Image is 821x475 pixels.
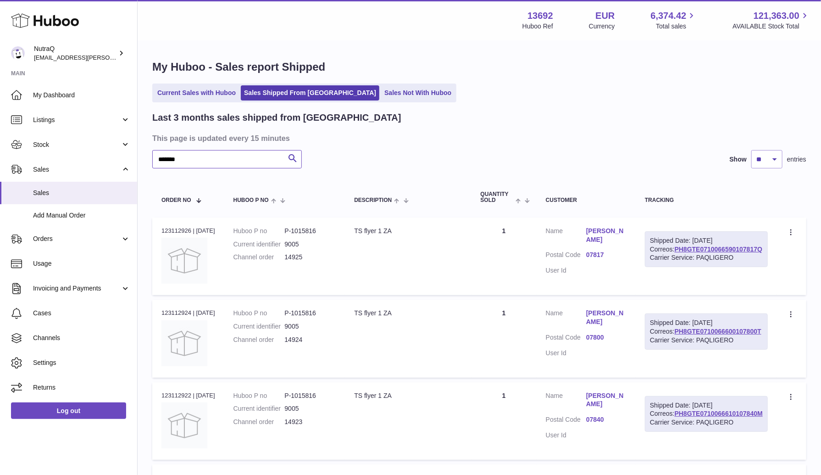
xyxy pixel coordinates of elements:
[787,155,806,164] span: entries
[284,240,336,249] dd: 9005
[284,309,336,318] dd: P-1015816
[650,253,763,262] div: Carrier Service: PAQLIGERO
[546,251,586,262] dt: Postal Code
[651,10,697,31] a: 6,374.42 Total sales
[546,197,627,203] div: Customer
[33,165,121,174] span: Sales
[650,401,763,410] div: Shipped Date: [DATE]
[11,402,126,419] a: Log out
[161,238,207,284] img: no-photo.jpg
[233,335,285,344] dt: Channel order
[546,227,586,246] dt: Name
[546,349,586,358] dt: User Id
[546,333,586,344] dt: Postal Code
[650,336,763,345] div: Carrier Service: PAQLIGERO
[233,240,285,249] dt: Current identifier
[233,322,285,331] dt: Current identifier
[481,191,513,203] span: Quantity Sold
[527,10,553,22] strong: 13692
[33,140,121,149] span: Stock
[472,218,537,295] td: 1
[161,197,191,203] span: Order No
[284,418,336,426] dd: 14923
[354,391,462,400] div: TS flyer 1 ZA
[33,116,121,124] span: Listings
[586,333,627,342] a: 07800
[284,253,336,262] dd: 14925
[586,391,627,409] a: [PERSON_NAME]
[284,404,336,413] dd: 9005
[33,91,130,100] span: My Dashboard
[284,227,336,235] dd: P-1015816
[586,251,627,259] a: 07817
[645,313,768,350] div: Correos:
[233,391,285,400] dt: Huboo P no
[675,410,763,417] a: PH8GTE0710066610107840M
[354,227,462,235] div: TS flyer 1 ZA
[233,253,285,262] dt: Channel order
[152,60,806,74] h1: My Huboo - Sales report Shipped
[675,328,761,335] a: PH8GTE0710066600107800T
[154,85,239,101] a: Current Sales with Huboo
[732,22,810,31] span: AVAILABLE Stock Total
[233,227,285,235] dt: Huboo P no
[381,85,455,101] a: Sales Not With Huboo
[161,402,207,448] img: no-photo.jpg
[34,45,116,62] div: NutraQ
[233,404,285,413] dt: Current identifier
[595,10,615,22] strong: EUR
[472,382,537,460] td: 1
[354,197,392,203] span: Description
[33,284,121,293] span: Invoicing and Payments
[33,383,130,392] span: Returns
[546,391,586,411] dt: Name
[33,334,130,342] span: Channels
[732,10,810,31] a: 121,363.00 AVAILABLE Stock Total
[34,54,184,61] span: [EMAIL_ADDRESS][PERSON_NAME][DOMAIN_NAME]
[589,22,615,31] div: Currency
[650,236,763,245] div: Shipped Date: [DATE]
[233,418,285,426] dt: Channel order
[650,418,763,427] div: Carrier Service: PAQLIGERO
[546,309,586,329] dt: Name
[284,322,336,331] dd: 9005
[656,22,697,31] span: Total sales
[33,309,130,318] span: Cases
[284,335,336,344] dd: 14924
[284,391,336,400] dd: P-1015816
[730,155,747,164] label: Show
[233,309,285,318] dt: Huboo P no
[233,197,269,203] span: Huboo P no
[651,10,687,22] span: 6,374.42
[33,259,130,268] span: Usage
[586,309,627,326] a: [PERSON_NAME]
[161,309,215,317] div: 123112924 | [DATE]
[472,300,537,377] td: 1
[645,197,768,203] div: Tracking
[161,320,207,366] img: no-photo.jpg
[650,319,763,327] div: Shipped Date: [DATE]
[161,227,215,235] div: 123112926 | [DATE]
[354,309,462,318] div: TS flyer 1 ZA
[546,266,586,275] dt: User Id
[522,22,553,31] div: Huboo Ref
[33,189,130,197] span: Sales
[675,246,762,253] a: PH8GTE0710066590107817Q
[11,46,25,60] img: odd.nordahl@nutraq.com
[645,396,768,432] div: Correos:
[33,358,130,367] span: Settings
[33,235,121,243] span: Orders
[152,133,804,143] h3: This page is updated every 15 minutes
[586,415,627,424] a: 07840
[33,211,130,220] span: Add Manual Order
[161,391,215,400] div: 123112922 | [DATE]
[241,85,379,101] a: Sales Shipped From [GEOGRAPHIC_DATA]
[546,431,586,440] dt: User Id
[546,415,586,426] dt: Postal Code
[152,112,401,124] h2: Last 3 months sales shipped from [GEOGRAPHIC_DATA]
[645,231,768,268] div: Correos:
[754,10,799,22] span: 121,363.00
[586,227,627,244] a: [PERSON_NAME]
